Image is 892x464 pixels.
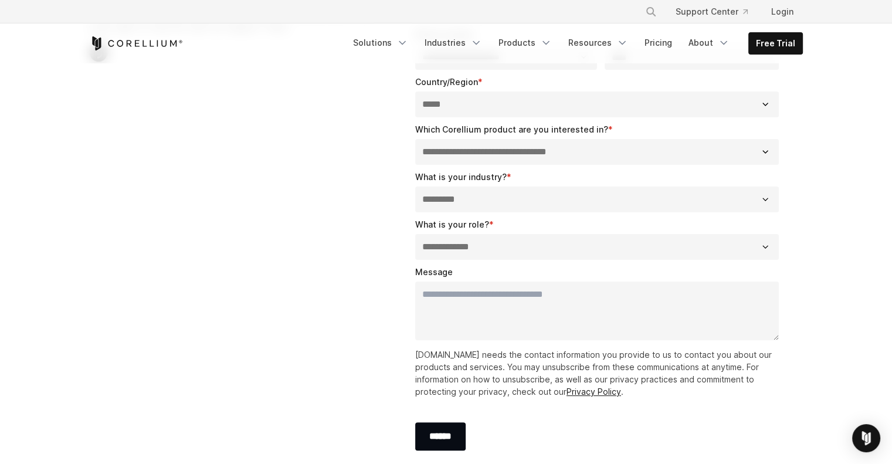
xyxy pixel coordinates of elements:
span: What is your industry? [415,172,507,182]
a: Solutions [346,32,415,53]
div: Open Intercom Messenger [852,424,880,452]
a: About [681,32,737,53]
span: What is your role? [415,219,489,229]
p: [DOMAIN_NAME] needs the contact information you provide to us to contact you about our products a... [415,348,784,398]
span: Which Corellium product are you interested in? [415,124,608,134]
a: Corellium Home [90,36,183,50]
a: Login [762,1,803,22]
a: Resources [561,32,635,53]
a: Pricing [637,32,679,53]
a: Privacy Policy [567,387,621,397]
a: Free Trial [749,33,802,54]
button: Search [640,1,662,22]
div: Navigation Menu [631,1,803,22]
a: Industries [418,32,489,53]
span: Message [415,267,453,277]
div: Navigation Menu [346,32,803,55]
span: Country/Region [415,77,478,87]
a: Support Center [666,1,757,22]
a: Products [491,32,559,53]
